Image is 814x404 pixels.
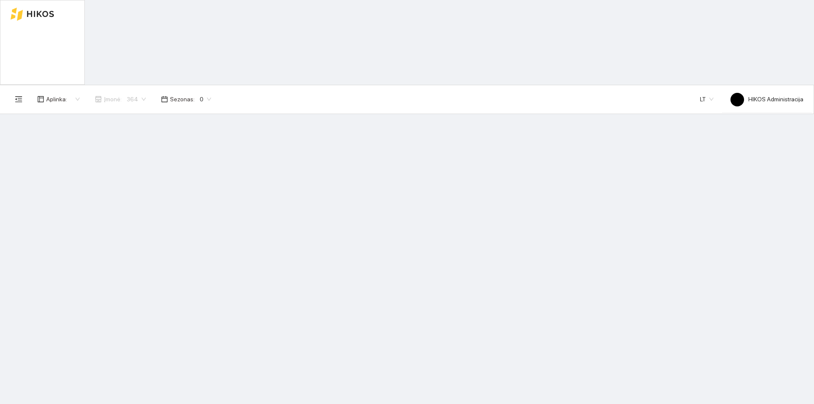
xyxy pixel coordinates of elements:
span: menu-fold [15,95,22,103]
button: menu-fold [10,91,27,108]
span: LT [700,93,714,106]
span: calendar [161,96,168,103]
span: 0 [200,93,211,106]
span: Aplinka : [46,95,67,104]
span: Sezonas : [170,95,195,104]
span: layout [37,96,44,103]
span: Įmonė : [104,95,122,104]
span: shop [95,96,102,103]
span: 364 [127,93,146,106]
span: HIKOS Administracija [730,96,803,103]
